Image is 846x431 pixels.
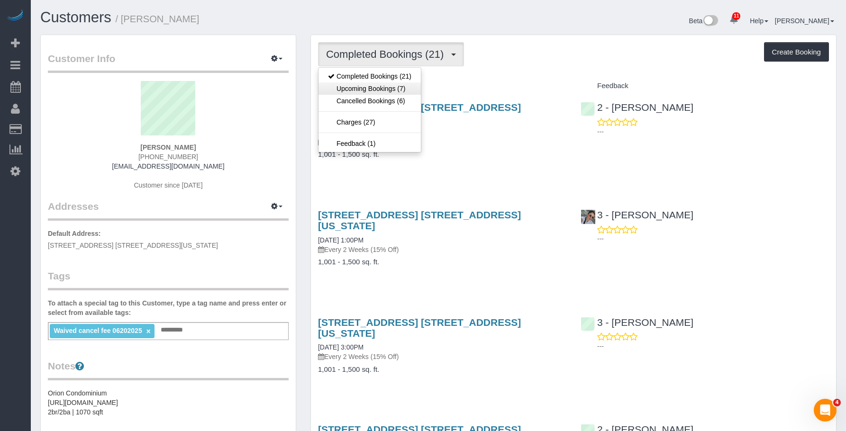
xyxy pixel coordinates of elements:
a: 3 - [PERSON_NAME] [581,209,693,220]
button: Create Booking [764,42,829,62]
a: Upcoming Bookings (7) [318,82,421,95]
pre: Orion Condominium [URL][DOMAIN_NAME] 2br/2ba | 1070 sqft [48,388,289,417]
a: Customers [40,9,111,26]
iframe: Intercom live chat [814,399,837,422]
a: Help [750,17,768,25]
legend: Tags [48,269,289,290]
a: [EMAIL_ADDRESS][DOMAIN_NAME] [112,162,224,170]
h4: 1,001 - 1,500 sq. ft. [318,366,566,374]
a: Beta [689,17,719,25]
strong: [PERSON_NAME] [140,144,196,151]
h4: Service [318,82,566,90]
p: Every 2 Weeks (15% Off) [318,352,566,361]
a: [DATE] 3:00PM [318,343,364,351]
a: 2 - [PERSON_NAME] [581,102,693,113]
a: [PERSON_NAME] [775,17,834,25]
label: Default Address: [48,229,101,238]
a: [DATE] 1:00PM [318,236,364,244]
a: 3 - [PERSON_NAME] [581,317,693,328]
p: --- [597,234,829,243]
h4: Feedback [581,82,829,90]
span: 4 [833,399,841,406]
legend: Notes [48,359,289,380]
label: To attach a special tag to this Customer, type a tag name and press enter or select from availabl... [48,298,289,317]
p: --- [597,341,829,351]
a: Charges (27) [318,116,421,128]
a: Feedback (1) [318,137,421,150]
small: / [PERSON_NAME] [116,14,200,24]
span: Waived cancel fee 06202025 [54,327,142,334]
a: Completed Bookings (21) [318,70,421,82]
a: Cancelled Bookings (6) [318,95,421,107]
img: Automaid Logo [6,9,25,23]
span: Customer since [DATE] [134,181,202,189]
img: 3 - Maribel Campos [581,210,595,224]
span: [PHONE_NUMBER] [138,153,198,161]
p: Every 2 Weeks (15% Off) [318,245,566,254]
a: [STREET_ADDRESS] [STREET_ADDRESS][US_STATE] [318,317,521,339]
span: Completed Bookings (21) [326,48,448,60]
p: --- [597,127,829,136]
button: Completed Bookings (21) [318,42,464,66]
a: [STREET_ADDRESS] [STREET_ADDRESS][US_STATE] [318,209,521,231]
img: New interface [702,15,718,27]
h4: 1,001 - 1,500 sq. ft. [318,258,566,266]
p: Every 2 Weeks (15% Off) [318,137,566,147]
a: × [146,327,151,335]
span: [STREET_ADDRESS] [STREET_ADDRESS][US_STATE] [48,242,218,249]
a: 11 [725,9,743,30]
span: 11 [732,12,740,20]
h4: 1,001 - 1,500 sq. ft. [318,151,566,159]
legend: Customer Info [48,52,289,73]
